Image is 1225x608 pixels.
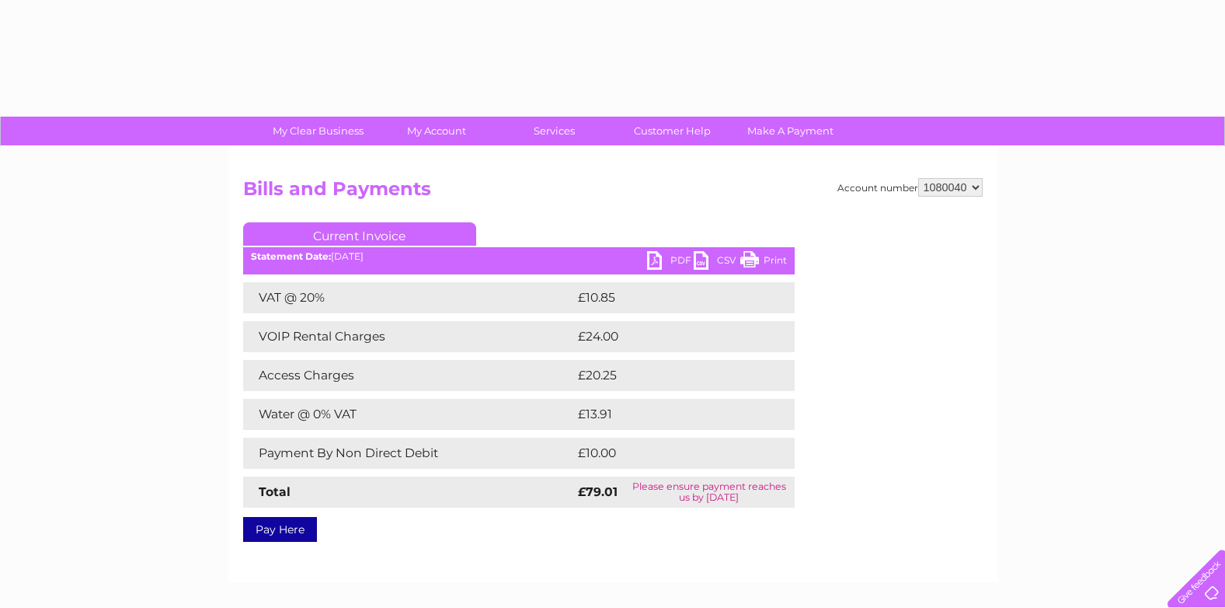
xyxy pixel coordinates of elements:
td: £24.00 [574,321,764,352]
td: VOIP Rental Charges [243,321,574,352]
a: Pay Here [243,517,317,542]
a: Current Invoice [243,222,476,246]
a: PDF [647,251,694,274]
div: Account number [837,178,983,197]
td: Please ensure payment reaches us by [DATE] [624,477,795,508]
strong: £79.01 [578,484,618,499]
a: Make A Payment [726,117,854,145]
strong: Total [259,484,291,499]
td: VAT @ 20% [243,282,574,313]
td: £13.91 [574,399,760,430]
a: CSV [694,251,740,274]
td: £10.85 [574,282,762,313]
td: Water @ 0% VAT [243,399,574,430]
a: Customer Help [608,117,736,145]
h2: Bills and Payments [243,178,983,208]
b: Statement Date: [251,250,331,262]
td: Payment By Non Direct Debit [243,438,574,469]
td: Access Charges [243,360,574,391]
div: [DATE] [243,251,795,262]
td: £20.25 [574,360,763,391]
a: Print [740,251,787,274]
a: My Clear Business [254,117,382,145]
a: Services [490,117,618,145]
a: My Account [372,117,500,145]
td: £10.00 [574,438,763,469]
